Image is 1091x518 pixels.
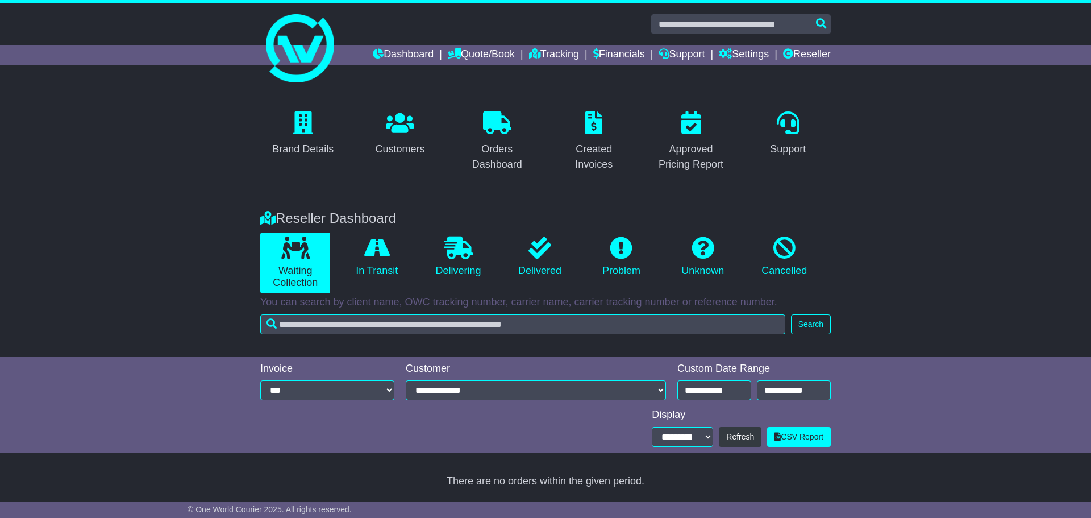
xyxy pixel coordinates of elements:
a: CSV Report [767,427,831,447]
a: In Transit [342,233,411,281]
a: Orders Dashboard [454,107,540,176]
a: Quote/Book [448,45,515,65]
a: Approved Pricing Report [648,107,734,176]
div: Invoice [260,363,394,375]
button: Refresh [719,427,761,447]
a: Support [763,107,813,161]
a: Unknown [668,233,738,281]
a: Dashboard [373,45,434,65]
span: © One World Courier 2025. All rights reserved. [188,505,352,514]
a: Settings [719,45,769,65]
a: Tracking [529,45,579,65]
div: Approved Pricing Report [656,142,727,172]
a: Support [659,45,705,65]
div: Reseller Dashboard [255,210,836,227]
div: Brand Details [272,142,334,157]
a: Brand Details [265,107,341,161]
a: Customers [368,107,432,161]
a: Waiting Collection [260,233,330,293]
div: Customers [375,142,424,157]
div: Customer [406,363,666,375]
a: Reseller [783,45,831,65]
div: Orders Dashboard [461,142,532,172]
a: Problem [586,233,656,281]
div: Custom Date Range [677,363,831,375]
div: Display [652,409,831,421]
a: Delivered [505,233,574,281]
div: Support [770,142,806,157]
div: There are no orders within the given period. [260,475,831,488]
a: Cancelled [749,233,819,281]
button: Search [791,314,831,334]
a: Financials [593,45,645,65]
a: Delivering [423,233,493,281]
a: Created Invoices [551,107,637,176]
div: Created Invoices [559,142,630,172]
p: You can search by client name, OWC tracking number, carrier name, carrier tracking number or refe... [260,296,831,309]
